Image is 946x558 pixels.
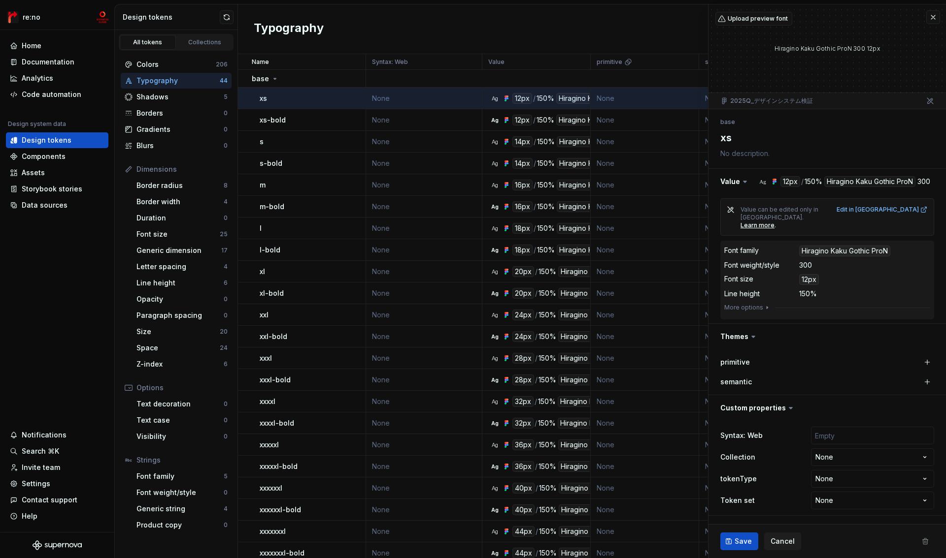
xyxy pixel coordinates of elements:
[558,310,649,320] div: Hiragino Kaku Gothic ProN
[591,239,699,261] td: None
[22,73,53,83] div: Analytics
[699,239,808,261] td: None
[121,57,232,72] a: Colors206
[535,331,538,342] div: /
[224,279,228,287] div: 6
[591,174,699,196] td: None
[491,549,499,557] div: Ag
[699,261,808,282] td: None
[366,153,482,174] td: None
[133,396,232,412] a: Text decoration0
[136,213,224,223] div: Duration
[699,391,808,412] td: None
[699,131,808,153] td: None
[22,446,59,456] div: Search ⌘K
[221,247,228,254] div: 17
[534,223,536,234] div: /
[557,136,648,147] div: Hiragino Kaku Gothic ProN
[260,223,262,233] p: l
[591,369,699,391] td: None
[136,471,224,481] div: Font family
[799,260,812,270] div: 300
[133,429,232,444] a: Visibility0
[535,396,537,407] div: /
[699,326,808,347] td: None
[591,282,699,304] td: None
[491,506,499,514] div: Ag
[224,263,228,271] div: 4
[720,452,755,462] label: Collection
[491,159,499,167] div: Ag
[720,377,752,387] label: semantic
[220,230,228,238] div: 25
[7,11,19,23] img: 4ec385d3-6378-425b-8b33-6545918efdc5.png
[260,267,265,277] p: xl
[22,430,67,440] div: Notifications
[491,203,499,211] div: Ag
[491,181,499,189] div: Ag
[557,180,648,190] div: Hiragino Kaku Gothic ProN
[136,124,224,134] div: Gradients
[491,398,499,405] div: Ag
[6,476,108,492] a: Settings
[771,536,795,546] span: Cancel
[591,347,699,369] td: None
[224,433,228,440] div: 0
[539,331,556,342] div: 150%
[22,184,82,194] div: Storybook stories
[724,304,771,311] button: More options
[136,278,224,288] div: Line height
[121,122,232,137] a: Gradients0
[136,399,224,409] div: Text decoration
[512,223,533,234] div: 18px
[366,217,482,239] td: None
[720,496,755,505] label: Token set
[366,88,482,109] td: None
[539,374,556,385] div: 150%
[720,357,750,367] label: primitive
[260,180,266,190] p: m
[6,149,108,164] a: Components
[22,479,50,489] div: Settings
[591,326,699,347] td: None
[558,266,649,277] div: Hiragino Kaku Gothic ProN
[6,492,108,508] button: Contact support
[260,332,287,341] p: xxl-bold
[224,416,228,424] div: 0
[6,54,108,70] a: Documentation
[23,12,40,22] div: re:no
[699,347,808,369] td: None
[539,353,556,364] div: 150%
[699,196,808,217] td: None
[260,115,286,125] p: xs-bold
[491,484,499,492] div: Ag
[133,340,232,356] a: Space24
[22,57,74,67] div: Documentation
[22,463,60,472] div: Invite team
[136,327,220,337] div: Size
[136,60,216,69] div: Colors
[366,326,482,347] td: None
[121,138,232,154] a: Blurs0
[220,344,228,352] div: 24
[260,375,291,385] p: xxxl-bold
[216,61,228,68] div: 206
[539,310,556,320] div: 150%
[6,165,108,181] a: Assets
[591,131,699,153] td: None
[133,178,232,193] a: Border radius8
[491,246,499,254] div: Ag
[260,353,272,363] p: xxxl
[491,441,499,449] div: Ag
[533,115,536,125] div: /
[133,210,232,226] a: Duration0
[512,396,534,407] div: 32px
[557,201,648,212] div: Hiragino Kaku Gothic ProN
[22,511,37,521] div: Help
[121,89,232,105] a: Shadows5
[720,474,757,484] label: tokenType
[699,174,808,196] td: None
[22,152,66,161] div: Components
[224,142,228,150] div: 0
[512,136,533,147] div: 14px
